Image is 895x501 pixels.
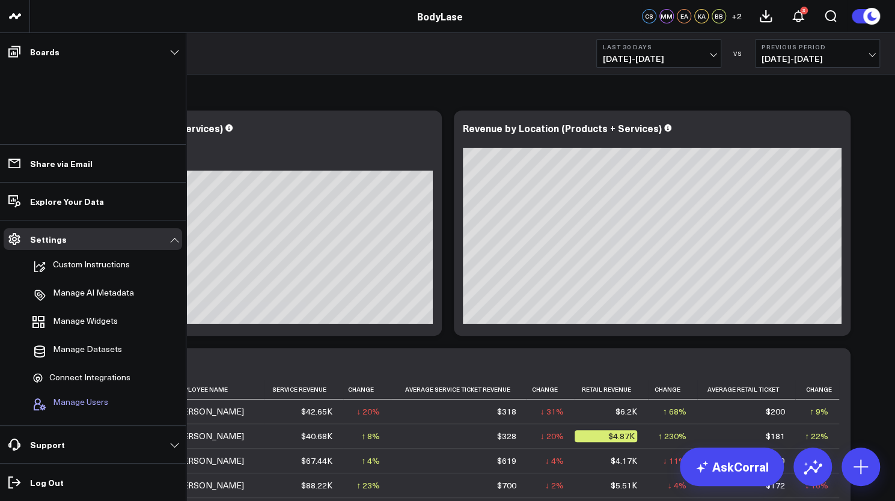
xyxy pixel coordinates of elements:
th: Change [795,380,839,399]
div: $200 [765,405,784,417]
div: BB [712,9,726,23]
p: Custom Instructions [53,260,130,274]
p: Support [30,440,65,449]
div: $5.51K [611,479,637,491]
div: ↑ 68% [663,405,686,417]
div: ↓ 4% [545,455,564,467]
button: Custom Instructions [28,254,130,280]
div: Previous: $923.7K [54,161,433,171]
p: Manage AI Metadata [53,288,134,302]
div: $4.87K [575,430,638,442]
div: KA [694,9,709,23]
button: Last 30 Days[DATE]-[DATE] [596,39,721,68]
div: ↑ 230% [658,430,686,442]
div: $88.22K [301,479,332,491]
div: VS [727,50,749,57]
div: [PERSON_NAME] [174,455,244,467]
div: [PERSON_NAME] [174,479,244,491]
th: Average Service Ticket Revenue [391,380,527,399]
div: ↓ 11% [663,455,686,467]
div: $700 [496,479,516,491]
div: [PERSON_NAME] [174,430,244,442]
span: Manage Datasets [53,344,122,359]
span: Manage Users [53,397,108,411]
div: [PERSON_NAME] [174,405,244,417]
span: Manage Widgets [53,316,118,330]
div: ↑ 8% [361,430,380,442]
div: ↓ 2% [545,479,564,491]
p: Explore Your Data [30,196,104,206]
p: Share via Email [30,159,93,168]
p: Log Out [30,478,64,487]
div: $67.44K [301,455,332,467]
div: $318 [496,405,516,417]
div: ↑ 22% [805,430,828,442]
div: $4.17K [611,455,637,467]
th: Service Revenue [264,380,343,399]
div: CS [642,9,656,23]
th: Retail Revenue [575,380,649,399]
th: Change [527,380,574,399]
span: [DATE] - [DATE] [603,54,715,64]
a: Connect Integrations [28,366,146,389]
b: Last 30 Days [603,43,715,50]
div: ↓ 4% [668,479,686,491]
span: [DATE] - [DATE] [762,54,873,64]
a: Log Out [4,472,182,493]
div: Revenue by Location (Products + Services) [463,121,662,135]
th: Change [648,380,697,399]
p: Boards [30,47,60,56]
span: Connect Integrations [49,372,130,383]
div: ↓ 20% [540,430,564,442]
button: +2 [729,9,744,23]
a: Manage AI Metadata [28,282,146,308]
div: 3 [800,7,808,14]
div: $6.2K [616,405,637,417]
b: Previous Period [762,43,873,50]
p: Settings [30,234,67,244]
div: $181 [765,430,784,442]
div: ↑ 9% [810,405,828,417]
a: Manage Widgets [28,310,146,336]
span: + 2 [732,12,742,20]
a: Manage Datasets [28,338,146,365]
button: Previous Period[DATE]-[DATE] [755,39,880,68]
a: AskCorral [680,448,784,486]
div: ↑ 4% [361,455,380,467]
th: Average Retail Ticket [697,380,796,399]
div: $328 [496,430,516,442]
div: $42.65K [301,405,332,417]
button: Manage Users [28,391,108,417]
div: $40.68K [301,430,332,442]
div: MM [659,9,674,23]
div: ↓ 31% [540,405,564,417]
th: Change [343,380,391,399]
th: Employee Name [174,380,264,399]
a: BodyLase [417,10,463,23]
div: $619 [496,455,516,467]
div: ↓ 20% [356,405,380,417]
div: EA [677,9,691,23]
div: ↑ 23% [356,479,380,491]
